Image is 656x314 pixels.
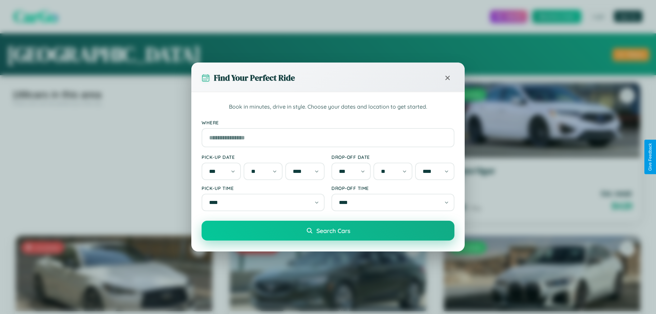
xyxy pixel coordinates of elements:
label: Pick-up Time [202,185,325,191]
span: Search Cars [316,227,350,234]
h3: Find Your Perfect Ride [214,72,295,83]
button: Search Cars [202,221,454,241]
label: Pick-up Date [202,154,325,160]
p: Book in minutes, drive in style. Choose your dates and location to get started. [202,103,454,111]
label: Drop-off Time [331,185,454,191]
label: Drop-off Date [331,154,454,160]
label: Where [202,120,454,125]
